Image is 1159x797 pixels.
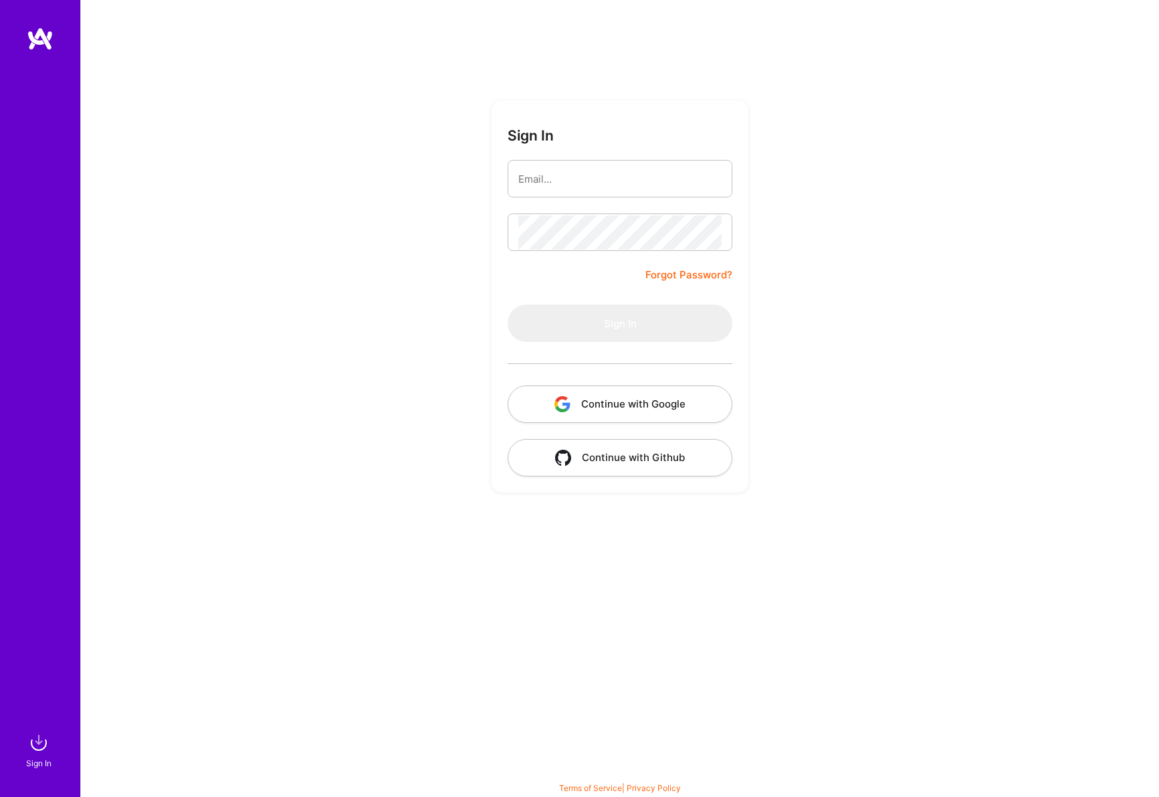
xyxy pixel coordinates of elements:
a: Terms of Service [559,783,622,793]
a: sign inSign In [28,729,52,770]
span: | [559,783,681,793]
img: sign in [25,729,52,756]
img: logo [27,27,54,51]
div: Sign In [26,756,51,770]
button: Sign In [508,304,732,342]
div: © 2025 ATeams Inc., All rights reserved. [80,757,1159,790]
img: icon [554,396,570,412]
img: icon [555,450,571,466]
a: Privacy Policy [627,783,681,793]
a: Forgot Password? [645,267,732,283]
h3: Sign In [508,127,554,144]
button: Continue with Github [508,439,732,476]
button: Continue with Google [508,385,732,423]
input: Email... [518,162,722,196]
